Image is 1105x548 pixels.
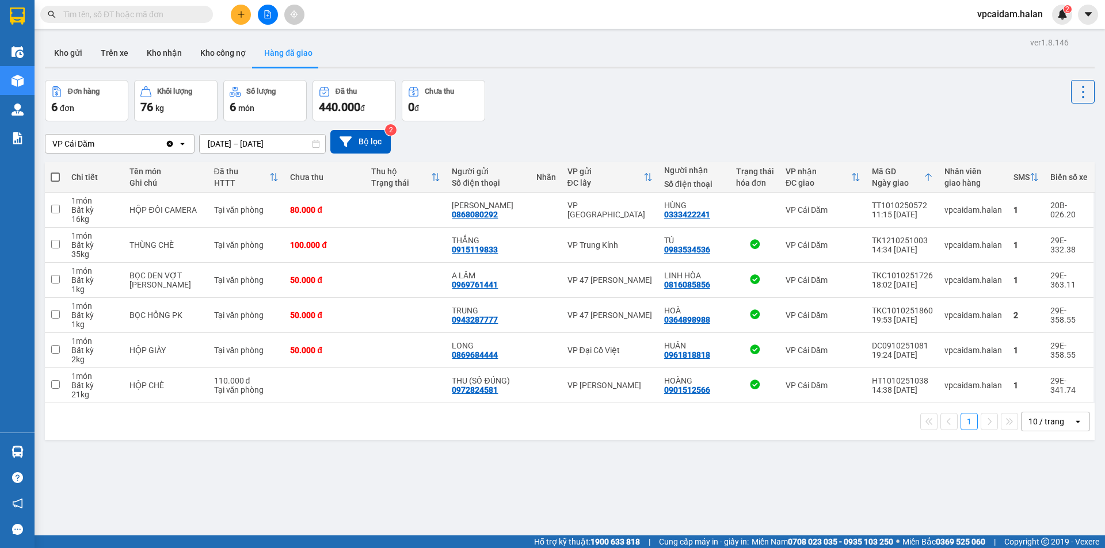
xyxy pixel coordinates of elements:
div: VP [PERSON_NAME] [567,381,653,390]
th: Toggle SortBy [780,162,866,193]
div: Bất kỳ [71,205,118,214]
div: 14:34 [DATE] [872,245,933,254]
div: VP gửi [567,167,643,176]
div: vpcaidam.halan [944,346,1002,355]
div: TÚ [664,236,725,245]
div: 1 kg [71,285,118,294]
span: đ [414,104,419,113]
div: BỌC DEN VỢT PIK [129,271,202,289]
div: VP Cái Dăm [52,138,94,150]
sup: 2 [385,124,397,136]
div: VP 47 [PERSON_NAME] [567,311,653,320]
button: Bộ lọc [330,130,391,154]
div: Tên món [129,167,202,176]
div: VP Trung Kính [567,240,653,250]
button: 1 [961,413,978,430]
div: 1 [1013,381,1039,390]
div: vpcaidam.halan [944,311,1002,320]
div: Bất kỳ [71,240,118,250]
div: TKC1010251860 [872,306,933,315]
div: Bất kỳ [71,311,118,320]
input: Select a date range. [200,135,325,153]
div: HỘP GIÀY [129,346,202,355]
div: VP Cái Dăm [786,205,860,214]
th: Toggle SortBy [866,162,939,193]
div: LONG [452,341,524,350]
div: Số điện thoại [452,178,524,187]
div: 2 kg [71,355,118,364]
div: HUÂN [664,341,725,350]
span: 76 [140,100,153,114]
th: Toggle SortBy [365,162,447,193]
span: message [12,524,23,535]
div: 0869684444 [452,350,498,359]
div: Nhãn [536,173,556,182]
div: 0983534536 [664,245,710,254]
span: 0 [408,100,414,114]
div: Bất kỳ [71,275,118,285]
div: Bất kỳ [71,381,118,390]
div: TKC1010251726 [872,271,933,280]
div: Thu hộ [371,167,432,176]
img: solution-icon [12,132,24,144]
div: 1 món [71,266,118,275]
div: 21 kg [71,390,118,399]
div: Đã thu [336,87,357,95]
div: TT1010250572 [872,201,933,210]
div: Chưa thu [425,87,454,95]
th: Toggle SortBy [1008,162,1045,193]
span: 6 [51,100,58,114]
div: 1 [1013,275,1039,285]
button: Đã thu440.000đ [313,80,396,121]
button: Kho công nợ [191,39,255,67]
svg: open [178,139,187,148]
div: 110.000 đ [214,376,279,385]
div: 29E-358.55 [1050,306,1088,324]
div: hóa đơn [736,178,774,187]
div: HẢI ĐĂNG [452,201,524,210]
button: Số lượng6món [223,80,307,121]
div: 0969761441 [452,280,498,289]
strong: 0369 525 060 [936,537,985,546]
span: | [649,535,650,548]
span: ⚪️ [896,539,900,544]
span: copyright [1041,538,1049,546]
div: 1 món [71,336,118,346]
div: ĐC lấy [567,178,643,187]
img: icon-new-feature [1057,9,1068,20]
div: 50.000 đ [290,346,360,355]
div: Đơn hàng [68,87,100,95]
button: plus [231,5,251,25]
button: Đơn hàng6đơn [45,80,128,121]
span: kg [155,104,164,113]
th: Toggle SortBy [208,162,285,193]
div: Người gửi [452,167,524,176]
div: Trạng thái [371,178,432,187]
div: Khối lượng [157,87,192,95]
div: Chi tiết [71,173,118,182]
span: vpcaidam.halan [968,7,1052,21]
div: vpcaidam.halan [944,240,1002,250]
div: VP nhận [786,167,851,176]
div: 29E-332.38 [1050,236,1088,254]
div: A LÂM [452,271,524,280]
div: SMS [1013,173,1030,182]
div: 0972824581 [452,385,498,394]
div: 10 / trang [1028,416,1064,427]
div: 50.000 đ [290,311,360,320]
span: notification [12,498,23,509]
div: Số điện thoại [664,179,725,189]
button: Trên xe [92,39,138,67]
span: đơn [60,104,74,113]
div: ĐC giao [786,178,851,187]
svg: open [1073,417,1083,426]
div: VP [GEOGRAPHIC_DATA] [567,201,653,219]
div: THÙNG CHÈ [129,240,202,250]
div: 1 món [71,196,118,205]
div: 1 kg [71,320,118,329]
div: vpcaidam.halan [944,381,1002,390]
div: Bất kỳ [71,346,118,355]
div: HỘP CHÈ [129,381,202,390]
span: caret-down [1083,9,1093,20]
button: Hàng đã giao [255,39,322,67]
